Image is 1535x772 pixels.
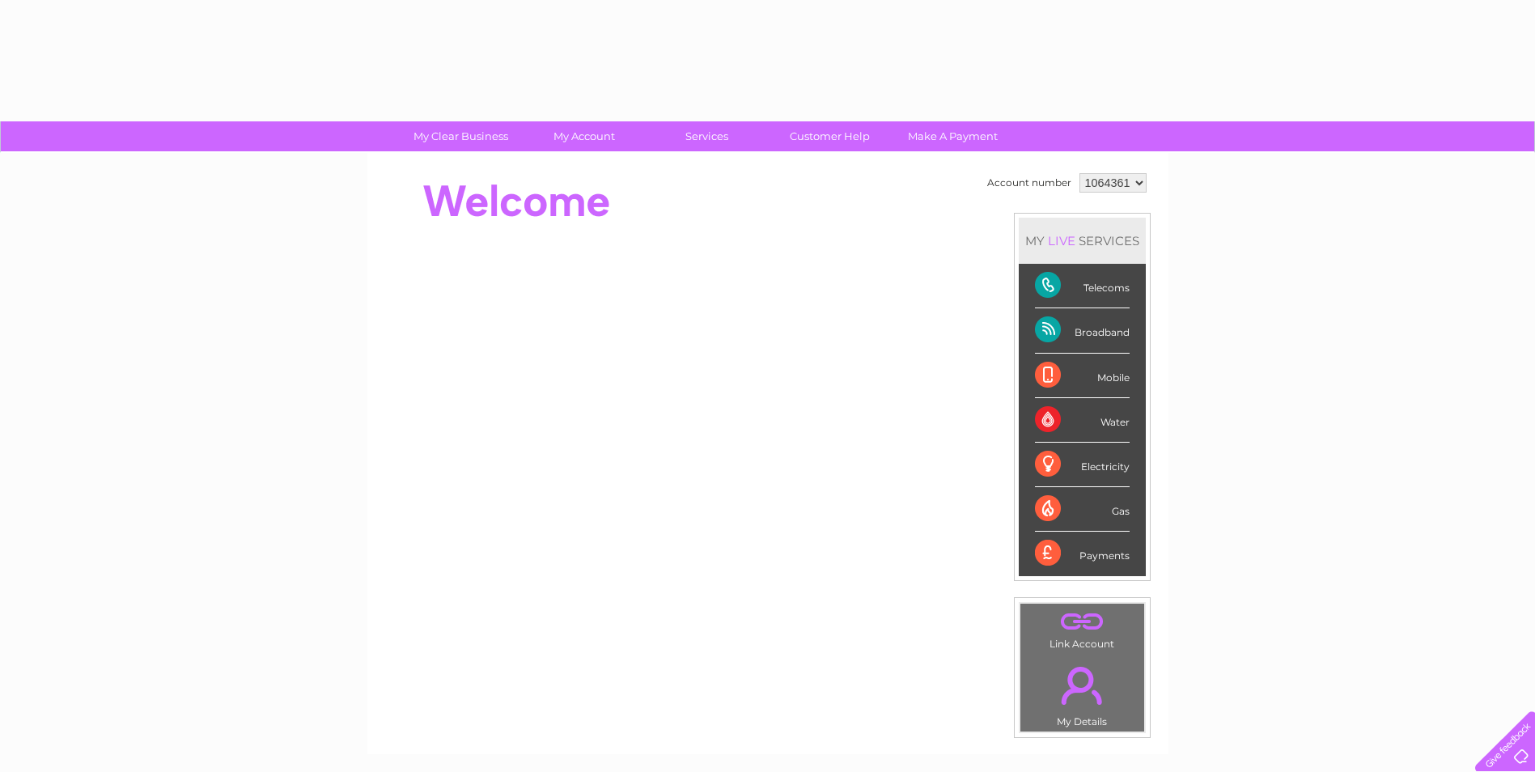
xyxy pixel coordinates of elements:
div: Broadband [1035,308,1130,353]
div: Electricity [1035,443,1130,487]
div: Telecoms [1035,264,1130,308]
a: My Account [517,121,651,151]
a: Make A Payment [886,121,1020,151]
a: Services [640,121,774,151]
td: My Details [1020,653,1145,732]
div: Payments [1035,532,1130,575]
a: Customer Help [763,121,897,151]
a: . [1024,657,1140,714]
div: Water [1035,398,1130,443]
td: Link Account [1020,603,1145,654]
div: Gas [1035,487,1130,532]
a: My Clear Business [394,121,528,151]
div: LIVE [1045,233,1079,248]
div: Mobile [1035,354,1130,398]
td: Account number [983,169,1075,197]
div: MY SERVICES [1019,218,1146,264]
a: . [1024,608,1140,636]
